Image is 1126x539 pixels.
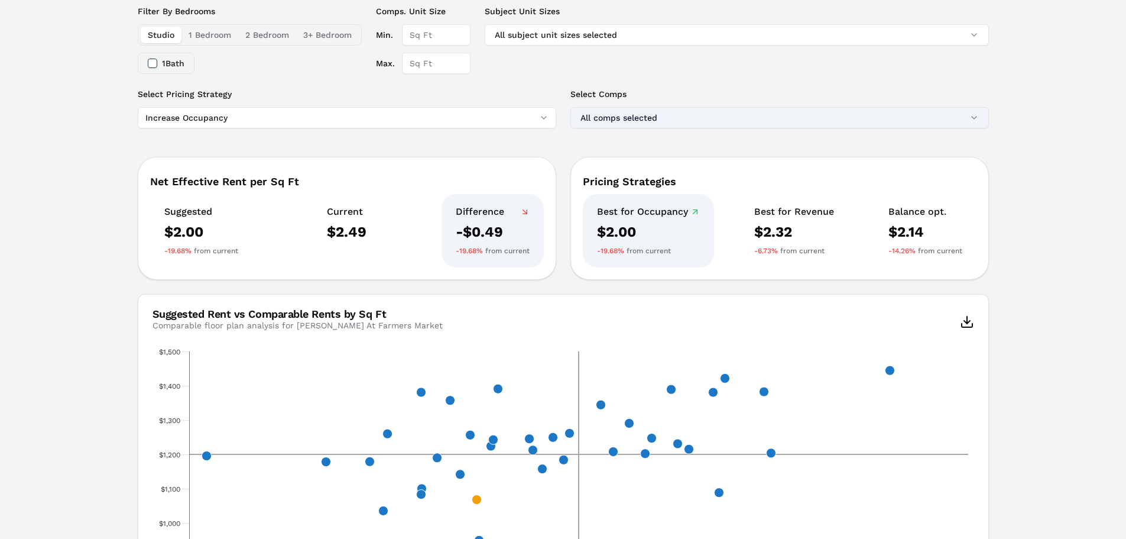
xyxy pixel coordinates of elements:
button: Show Comps [484,454,523,463]
div: -$0.49 [456,222,530,241]
span: -19.68% [597,246,624,256]
div: Suggested Rent vs Comparable Rents by Sq Ft [152,309,443,319]
path: x, 631, 1,197.89. Comps. [640,449,650,459]
path: x, 600, 1,342. Comps. [596,400,605,409]
path: x, 574, 1,207.96. Comps. [528,446,537,455]
path: x, 544, 1,385. Comps. [493,384,502,393]
div: Net Effective Rent per Sq Ft [150,176,544,187]
label: Select Pricing Strategy [138,88,556,100]
div: $2.00 [164,222,238,241]
path: x, 588, 1,242.08. Comps. [548,433,557,442]
path: x, 508, 1,185. Comps. [432,453,442,463]
path: x, 618, 1,202.97. Comps. [608,447,618,456]
div: Pricing Strategies [583,176,976,187]
span: -19.68% [456,246,483,256]
div: Best for Revenue [754,206,834,218]
input: Sq Ft [402,53,470,74]
text: $1,400 [159,382,180,390]
button: 3+ Bedroom [296,27,359,43]
path: x, 373, 1,201. Comps. [202,451,211,461]
div: from current [597,246,700,256]
div: $2.14 [888,222,962,241]
text: $1,200 [159,451,180,459]
text: $1,100 [161,485,180,493]
path: x, 438, 1,184. Comps. [321,457,330,467]
button: All subject unit sizes selected [485,24,989,46]
input: Sq Ft [402,24,470,46]
path: x, 671, 1,416.67. Comps. [720,373,729,383]
path: x, 776, 1,440. Comps. [885,366,894,375]
path: x, 497, 1,371.67. Comps. [416,388,426,397]
path: x, 532, 1,146.25. Comps. [455,470,465,479]
div: from current [456,246,530,256]
path: x, 482, 1,181.81. Comps. [365,457,374,466]
div: $2.49 [327,222,366,241]
path: x, 642, 1,395. Comps. [666,385,676,394]
span: -19.68% [164,246,192,256]
div: Balance opt. [888,206,962,218]
path: x, 534, 1,068. Amelia At Farmers Market. [472,495,481,505]
path: x, 657, 1,223. Comps. [684,444,693,454]
path: x, 578, 1,185.19. Comps. [559,455,568,464]
button: 2 Bedroom [238,27,296,43]
div: Difference [456,206,530,218]
div: from current [164,246,238,256]
label: Comps. Unit Size [376,5,470,17]
div: from current [754,246,834,256]
div: Suggested [164,206,238,218]
path: x, 698, 1,209.74. Comps. [766,448,775,458]
label: Filter By Bedrooms [138,5,362,17]
path: x, 493, 1,090.58. Comps. [417,484,426,493]
div: $2.00 [597,222,700,241]
path: x, 690, 1,390. Comps. [759,387,768,396]
path: x, 633, 1,246.99. Comps. [647,434,656,443]
label: Subject Unit Sizes [485,5,989,17]
div: from current [888,246,962,256]
text: $1,500 [159,348,180,356]
span: -14.26% [888,246,916,256]
button: Studio [141,27,181,43]
path: x, 557, 1,250. Comps. [524,434,534,444]
path: x, 678, 1,376.67. Comps. [708,388,718,397]
path: x, 512, 1,365. Comps. [445,396,455,405]
path: x, 489, 1,255. Comps. [382,429,392,438]
span: -6.73% [754,246,778,256]
path: x, 672, 1,095. Comps. [714,488,723,498]
path: x, 508, 1,075. Comps. [416,490,426,499]
path: x, 581, 1,262.13. Comps. [564,428,574,438]
div: Best for Occupancy [597,206,700,218]
path: x, 540, 1,250.84. Comps. [488,435,498,444]
text: $1,300 [159,417,180,425]
label: Min. [376,24,395,46]
label: Select Comps [570,88,989,100]
path: x, 471, 1,035.35. Comps. [378,506,388,515]
text: $1,000 [159,519,180,528]
button: 1 Bedroom [181,27,238,43]
path: x, 642, 1,230. Comps. [673,439,682,448]
div: $2.32 [754,222,834,241]
label: Max. [376,53,395,74]
button: Show Amelia At Farmers Market [534,454,643,463]
path: x, 628, 1,290. Comps. [624,418,634,428]
div: Current [327,206,366,218]
g: Amelia At Farmers Market, scatter plot 2 of 2 with 1 point. [472,495,481,505]
path: x, 535, 1,251.05. Comps. [465,430,475,440]
path: x, 539, 1,217. Comps. [486,441,495,451]
button: All comps selected [570,107,989,128]
div: Comparable floor plan analysis for [PERSON_NAME] At Farmers Market [152,319,443,331]
label: 1 Bath [162,59,184,67]
path: x, 570, 1,156.67. Comps. [537,464,547,474]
